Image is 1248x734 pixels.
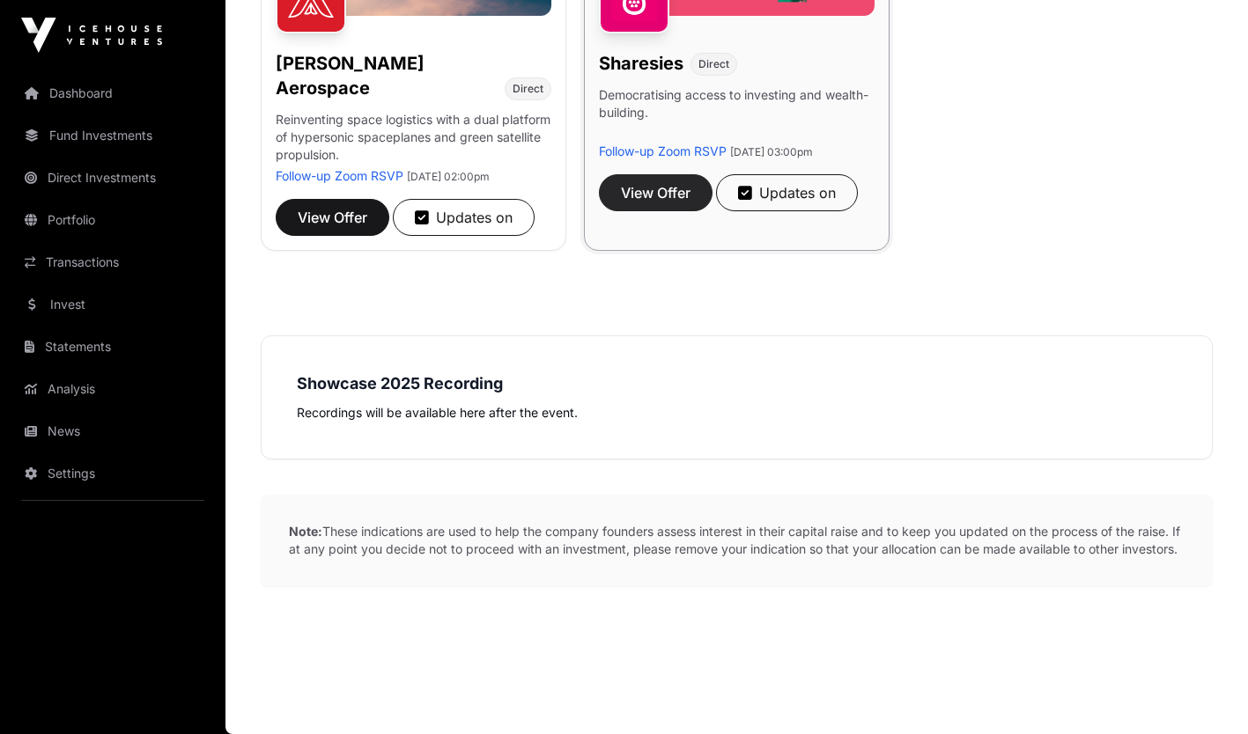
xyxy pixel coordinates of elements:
[261,495,1213,586] p: These indications are used to help the company founders assess interest in their capital raise an...
[14,74,211,113] a: Dashboard
[289,524,322,539] strong: Note:
[513,82,543,96] span: Direct
[14,454,211,493] a: Settings
[14,116,211,155] a: Fund Investments
[21,18,162,53] img: Icehouse Ventures Logo
[276,51,498,100] h1: [PERSON_NAME] Aerospace
[599,174,713,211] button: View Offer
[297,374,503,393] strong: Showcase 2025 Recording
[14,327,211,366] a: Statements
[14,370,211,408] a: Analysis
[276,111,551,167] p: Reinventing space logistics with a dual platform of hypersonic spaceplanes and green satellite pr...
[14,158,211,197] a: Direct Investments
[698,57,729,71] span: Direct
[599,51,683,76] h1: Sharesies
[599,86,875,143] p: Democratising access to investing and wealth-building.
[276,168,403,183] a: Follow-up Zoom RSVP
[738,182,836,203] div: Updates on
[1160,650,1248,734] iframe: Chat Widget
[14,412,211,451] a: News
[276,199,389,236] button: View Offer
[297,402,1177,423] p: Recordings will be available here after the event.
[415,207,513,228] div: Updates on
[621,182,690,203] span: View Offer
[298,207,367,228] span: View Offer
[599,143,727,158] a: Follow-up Zoom RSVP
[407,170,490,183] span: [DATE] 02:00pm
[393,199,535,236] button: Updates on
[14,285,211,324] a: Invest
[14,243,211,282] a: Transactions
[14,201,211,239] a: Portfolio
[716,174,858,211] button: Updates on
[730,145,813,158] span: [DATE] 03:00pm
